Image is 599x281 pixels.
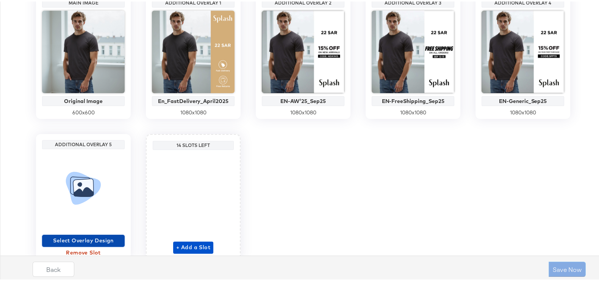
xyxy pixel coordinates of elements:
[154,97,233,103] div: En_FastDelivery_April2025
[372,108,454,115] div: 1080 x 1080
[33,260,74,275] button: Back
[155,141,232,147] div: 14 Slots Left
[45,234,122,244] span: Select Overlay Design
[44,97,123,103] div: Original Image
[45,247,122,256] span: Remove Slot
[374,97,452,103] div: EN-FreeShipping_Sep25
[483,97,562,103] div: EN-Generic_Sep25
[44,140,123,146] div: Additional Overlay 5
[42,108,125,115] div: 600 x 600
[42,245,125,258] button: Remove Slot
[173,240,213,252] button: + Add a Slot
[42,233,125,245] button: Select Overlay Design
[152,108,235,115] div: 1080 x 1080
[482,108,564,115] div: 1080 x 1080
[262,108,344,115] div: 1080 x 1080
[176,241,210,251] span: + Add a Slot
[264,97,343,103] div: EN-AW'25_Sep25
